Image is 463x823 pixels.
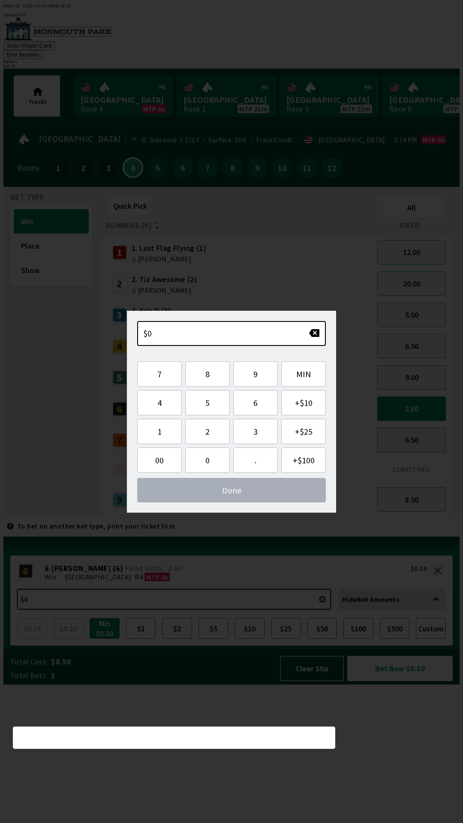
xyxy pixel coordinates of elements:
[281,390,326,415] button: +$10
[233,361,278,387] button: 9
[192,455,222,466] span: 0
[289,397,319,408] span: + $10
[192,426,222,437] span: 2
[289,455,319,466] span: + $100
[281,361,326,387] button: MIN
[241,426,271,437] span: 3
[241,397,271,408] span: 6
[241,455,271,466] span: .
[289,426,319,437] span: + $25
[185,390,230,415] button: 5
[144,485,319,496] span: Done
[137,478,326,502] button: Done
[281,448,326,473] button: +$100
[192,369,222,379] span: 8
[192,397,222,408] span: 5
[137,390,182,415] button: 4
[137,419,182,444] button: 1
[289,369,319,379] span: MIN
[185,419,230,444] button: 2
[233,419,278,444] button: 3
[281,419,326,444] button: +$25
[185,361,230,387] button: 8
[241,369,271,379] span: 9
[233,448,278,473] button: .
[233,390,278,415] button: 6
[137,361,182,387] button: 7
[144,369,174,379] span: 7
[144,455,174,466] span: 00
[143,328,152,339] span: $0
[144,426,174,437] span: 1
[137,448,182,473] button: 00
[185,448,230,473] button: 0
[144,397,174,408] span: 4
